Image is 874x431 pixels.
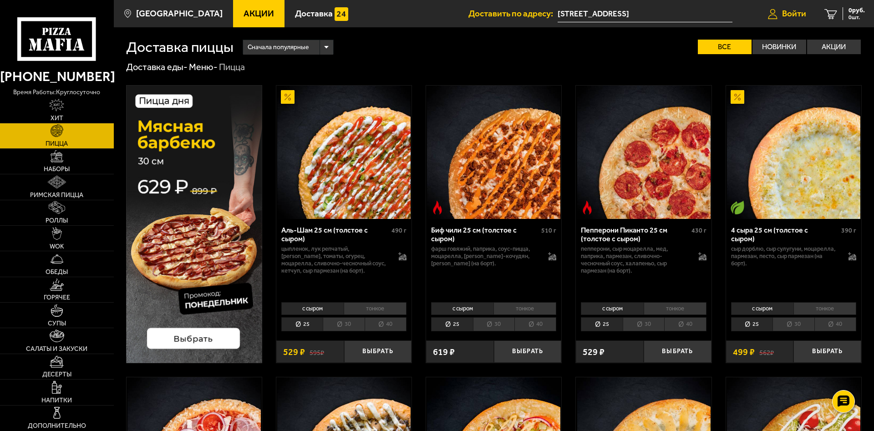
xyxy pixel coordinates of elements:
span: Салаты и закуски [26,346,87,352]
li: тонкое [793,302,856,315]
span: Гаванская улица, 51, подъезд 2 [558,5,732,22]
p: сыр дорблю, сыр сулугуни, моцарелла, пармезан, песто, сыр пармезан (на борт). [731,245,839,267]
span: 619 ₽ [433,347,455,356]
img: Биф чили 25 см (толстое с сыром) [427,86,560,219]
li: 30 [623,317,664,331]
li: 25 [431,317,473,331]
li: 40 [365,317,407,331]
li: 30 [473,317,514,331]
button: Выбрать [644,340,711,363]
span: 529 ₽ [583,347,605,356]
button: Выбрать [793,340,861,363]
li: 40 [514,317,556,331]
li: с сыром [431,302,493,315]
img: 4 сыра 25 см (толстое с сыром) [727,86,860,219]
p: фарш говяжий, паприка, соус-пицца, моцарелла, [PERSON_NAME]-кочудян, [PERSON_NAME] (на борт). [431,245,539,267]
img: Аль-Шам 25 см (толстое с сыром) [277,86,411,219]
a: АкционныйВегетарианское блюдо4 сыра 25 см (толстое с сыром) [726,86,861,219]
span: WOK [50,243,64,250]
span: Роллы [46,218,68,224]
span: Наборы [44,166,70,172]
li: 40 [664,317,706,331]
button: Выбрать [494,340,562,363]
span: Дополнительно [28,423,86,429]
p: цыпленок, лук репчатый, [PERSON_NAME], томаты, огурец, моцарелла, сливочно-чесночный соус, кетчуп... [281,245,389,274]
a: Острое блюдоПепперони Пиканто 25 см (толстое с сыром) [576,86,711,219]
div: 4 сыра 25 см (толстое с сыром) [731,226,839,243]
span: [GEOGRAPHIC_DATA] [136,9,223,18]
span: Обеды [46,269,68,275]
li: 25 [281,317,323,331]
li: с сыром [731,302,793,315]
span: Пицца [46,141,68,147]
span: 0 шт. [849,15,865,20]
span: 510 г [541,227,556,234]
li: 40 [814,317,856,331]
span: Войти [782,9,806,18]
li: с сыром [281,302,344,315]
img: Вегетарианское блюдо [731,201,744,214]
a: АкционныйАль-Шам 25 см (толстое с сыром) [276,86,412,219]
img: Акционный [281,90,295,104]
li: тонкое [344,302,407,315]
p: пепперони, сыр Моцарелла, мед, паприка, пармезан, сливочно-чесночный соус, халапеньо, сыр пармеза... [581,245,689,274]
span: 390 г [841,227,856,234]
li: 30 [323,317,364,331]
div: Пицца [219,61,245,73]
img: Острое блюдо [431,201,444,214]
span: Напитки [41,397,72,404]
img: 15daf4d41897b9f0e9f617042186c801.svg [335,7,348,21]
li: 30 [772,317,814,331]
li: тонкое [493,302,556,315]
span: 0 руб. [849,7,865,14]
span: Десерты [42,371,71,378]
li: 25 [581,317,622,331]
li: тонкое [644,302,706,315]
div: Аль-Шам 25 см (толстое с сыром) [281,226,389,243]
span: Доставить по адресу: [468,9,558,18]
img: Акционный [731,90,744,104]
a: Острое блюдоБиф чили 25 см (толстое с сыром) [426,86,561,219]
span: Супы [48,320,66,327]
span: Горячее [44,294,70,301]
label: Новинки [752,40,806,54]
s: 595 ₽ [310,347,324,356]
img: Острое блюдо [580,201,594,214]
span: Доставка [295,9,333,18]
a: Доставка еды- [126,61,188,72]
s: 562 ₽ [759,347,774,356]
span: 430 г [691,227,706,234]
label: Все [698,40,752,54]
label: Акции [807,40,861,54]
img: Пепперони Пиканто 25 см (толстое с сыром) [577,86,711,219]
h1: Доставка пиццы [126,40,234,54]
span: Римская пицца [30,192,83,198]
input: Ваш адрес доставки [558,5,732,22]
button: Выбрать [344,340,412,363]
span: Хит [51,115,63,122]
span: 490 г [391,227,407,234]
span: 529 ₽ [283,347,305,356]
span: 499 ₽ [733,347,755,356]
li: с сыром [581,302,643,315]
div: Пепперони Пиканто 25 см (толстое с сыром) [581,226,689,243]
div: Биф чили 25 см (толстое с сыром) [431,226,539,243]
span: Сначала популярные [248,39,309,56]
li: 25 [731,317,772,331]
span: Акции [244,9,274,18]
a: Меню- [189,61,218,72]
